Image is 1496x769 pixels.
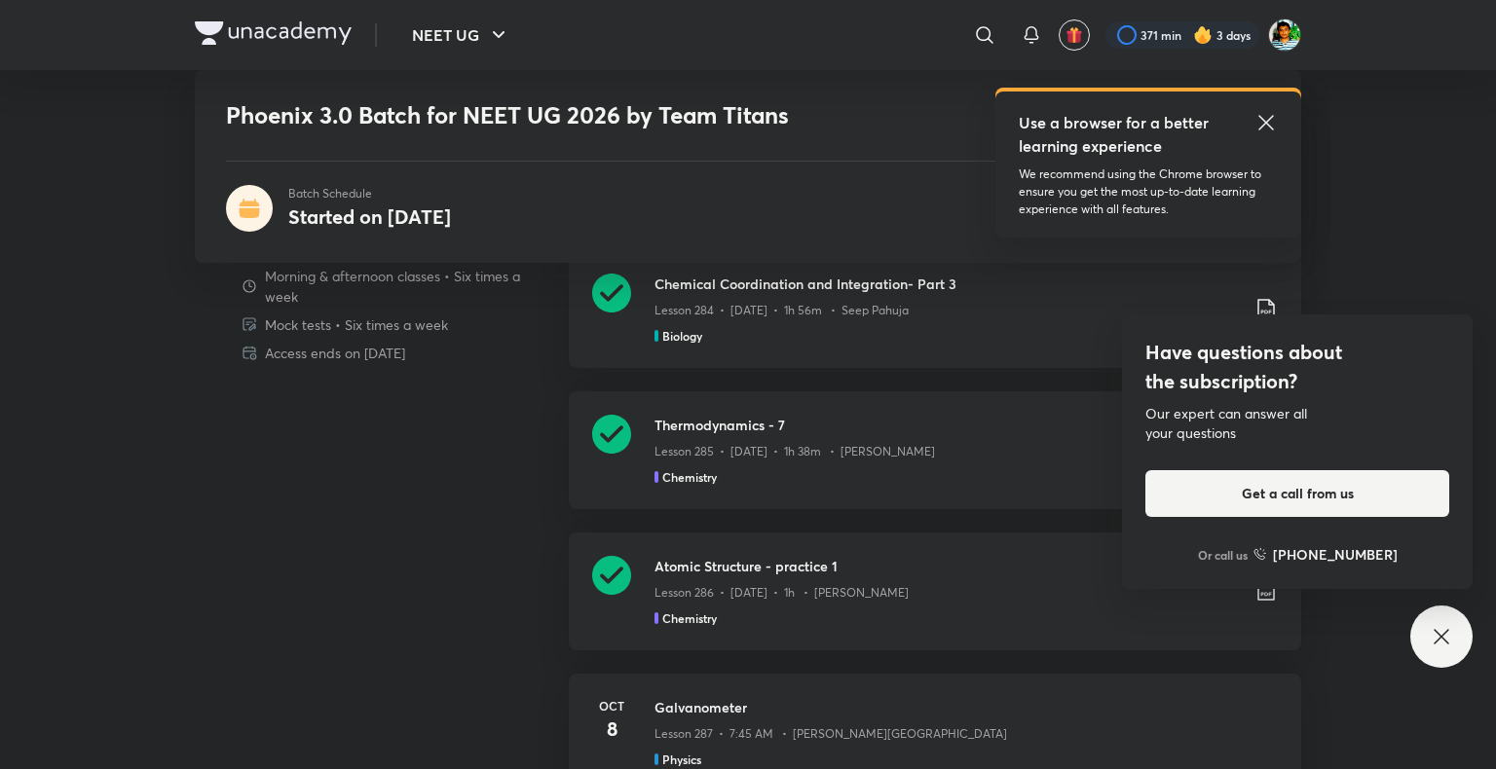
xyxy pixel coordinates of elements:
h3: Galvanometer [654,697,1278,717]
img: avatar [1066,26,1083,44]
p: Lesson 287 • 7:45 AM • [PERSON_NAME][GEOGRAPHIC_DATA] [654,725,1007,743]
h6: [PHONE_NUMBER] [1273,544,1398,565]
h5: Use a browser for a better learning experience [1019,111,1213,158]
h3: Atomic Structure - practice 1 [654,556,1239,576]
button: NEET UG [400,16,522,55]
p: Batch Schedule [288,185,451,202]
a: Atomic Structure - practice 1Lesson 286 • [DATE] • 1h • [PERSON_NAME]Chemistry [569,532,1301,674]
div: Our expert can answer all your questions [1145,404,1449,443]
h3: Chemical Coordination and Integration- Part 3 [654,274,1239,294]
p: Or call us [1198,546,1248,564]
p: We recommend using the Chrome browser to ensure you get the most up-to-date learning experience w... [1019,165,1278,218]
h5: Chemistry [662,468,717,486]
img: Company Logo [195,21,352,45]
img: yH5BAEAAAAALAAAAAABAAEAAAIBRAA7 [1350,338,1473,443]
a: Company Logo [195,21,352,50]
img: Mehul Ghosh [1268,18,1301,52]
a: Thermodynamics - 7Lesson 285 • [DATE] • 1h 38m • [PERSON_NAME]Chemistry [569,391,1301,532]
p: Lesson 286 • [DATE] • 1h • [PERSON_NAME] [654,584,909,602]
h1: Phoenix 3.0 Batch for NEET UG 2026 by Team Titans [226,101,989,129]
button: Get a call from us [1145,470,1449,517]
h4: Have questions about the subscription? [1145,338,1449,396]
button: avatar [1059,19,1090,51]
h5: Chemistry [662,609,717,627]
p: Mock tests • Six times a week [265,314,448,335]
p: Morning & afternoon classes • Six times a week [265,266,553,307]
img: streak [1193,25,1213,45]
a: [PHONE_NUMBER] [1253,544,1398,565]
h5: Biology [662,327,702,345]
h5: Physics [662,751,701,768]
p: Access ends on [DATE] [265,343,405,363]
h4: Started on [DATE] [288,203,451,230]
a: Chemical Coordination and Integration- Part 3Lesson 284 • [DATE] • 1h 56m • Seep PahujaBiology [569,250,1301,391]
h6: Oct [592,697,631,714]
h4: 8 [592,714,631,744]
h3: Thermodynamics - 7 [654,415,1239,435]
p: Lesson 284 • [DATE] • 1h 56m • Seep Pahuja [654,302,909,319]
p: Lesson 285 • [DATE] • 1h 38m • [PERSON_NAME] [654,443,935,460]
